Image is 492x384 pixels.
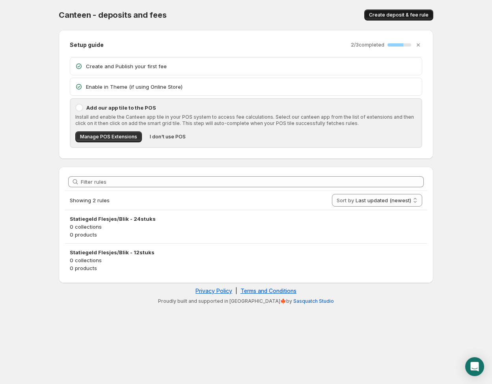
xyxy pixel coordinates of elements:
p: Install and enable the Canteen app tile in your POS system to access fee calculations. Select our... [75,114,417,127]
input: Filter rules [81,176,424,187]
div: Open Intercom Messenger [465,357,484,376]
p: 2 / 3 completed [351,42,384,48]
h2: Setup guide [70,41,104,49]
button: I don't use POS [145,131,190,142]
a: Terms and Conditions [240,287,296,294]
p: 0 collections [70,256,422,264]
span: Create deposit & fee rule [369,12,429,18]
p: 0 products [70,231,422,239]
p: Proudly built and supported in [GEOGRAPHIC_DATA]🍁by [63,298,429,304]
span: Canteen - deposits and fees [59,10,167,20]
button: Dismiss setup guide [413,39,424,50]
button: Manage POS Extensions [75,131,142,142]
p: Enable in Theme (if using Online Store) [86,83,417,91]
span: | [235,287,237,294]
a: Sasquatch Studio [293,298,334,304]
p: Add our app tile to the POS [86,104,417,112]
button: Create deposit & fee rule [364,9,433,21]
a: Privacy Policy [196,287,232,294]
p: 0 collections [70,223,422,231]
p: 0 products [70,264,422,272]
h3: Statiegeld Flesjes/Blik - 12stuks [70,248,422,256]
span: I don't use POS [150,134,186,140]
h3: Statiegeld Flesjes/Blik - 24stuks [70,215,422,223]
span: Manage POS Extensions [80,134,137,140]
span: Showing 2 rules [70,197,110,203]
p: Create and Publish your first fee [86,62,417,70]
